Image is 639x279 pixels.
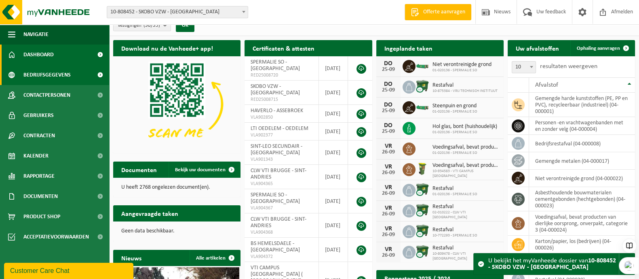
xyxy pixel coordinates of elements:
span: Restafval [432,245,500,251]
span: Restafval [432,82,498,89]
span: VLA902850 [251,114,312,121]
button: Vestigingen(30/35) [113,19,171,31]
div: 26-09 [380,253,396,258]
td: [DATE] [319,238,348,262]
td: bedrijfsrestafval (04-000008) [529,135,635,152]
span: Offerte aanvragen [421,8,467,16]
span: RED25008715 [251,96,312,103]
button: OK [176,19,194,32]
img: WB-1100-CU [415,79,429,93]
td: personen -en vrachtwagenbanden met en zonder velg (04-000004) [529,117,635,135]
span: 10-875384 - VRIJ TECHNISCH INSTITUUT [432,89,498,94]
span: VLA901343 [251,156,312,163]
td: gemengde harde kunststoffen (PE, PP en PVC), recycleerbaar (industrieel) (04-000001) [529,93,635,117]
p: Geen data beschikbaar. [121,228,232,234]
span: Documenten [23,186,58,207]
span: Voedingsafval, bevat producten van dierlijke oorsprong, onverpakt, categorie 3 [432,144,500,151]
count: (30/35) [143,23,160,28]
img: WB-1100-CU [415,245,429,258]
img: WB-1100-CU [415,183,429,196]
span: VLA904365 [251,181,312,187]
span: Restafval [432,204,500,210]
h2: Uw afvalstoffen [508,40,567,56]
span: CLW VTI BRUGGE - SINT-ANDRIES [251,168,306,180]
td: asbesthoudende bouwmaterialen cementgebonden (hechtgebonden) (04-000023) [529,187,635,211]
span: 10-808452 - SKOBO VZW - BRUGGE [107,6,248,18]
span: Vestigingen [118,19,160,32]
span: 10-809478 - CLW VTI [GEOGRAPHIC_DATA] [432,251,500,261]
img: WB-1100-CU [415,203,429,217]
td: [DATE] [319,189,348,213]
a: Ophaling aanvragen [570,40,634,56]
a: Bekijk uw documenten [169,162,240,178]
div: DO [380,122,396,129]
div: 25-09 [380,67,396,72]
a: Offerte aanvragen [405,4,471,20]
div: DO [380,81,396,87]
img: WB-1100-CU [415,224,429,238]
span: 10-772293 - SPERMALIE SO [432,233,477,238]
span: VLA904368 [251,229,312,236]
div: DO [380,60,396,67]
div: 26-09 [380,232,396,238]
td: [DATE] [319,213,348,238]
h2: Aangevraagde taken [113,205,186,221]
h2: Certificaten & attesten [245,40,323,56]
span: Kalender [23,146,49,166]
div: DO [380,102,396,108]
span: Acceptatievoorwaarden [23,227,89,247]
label: resultaten weergeven [540,63,597,70]
span: Voedingsafval, bevat producten van dierlijke oorsprong, onverpakt, categorie 3 [432,162,500,169]
td: gemengde metalen (04-000017) [529,152,635,170]
div: 26-09 [380,149,396,155]
div: VR [380,164,396,170]
div: 26-09 [380,211,396,217]
td: [DATE] [319,81,348,105]
td: niet verontreinigde grond (04-000022) [529,170,635,187]
h2: Download nu de Vanheede+ app! [113,40,221,56]
td: [DATE] [319,123,348,141]
span: CLW VTI BRUGGE - SINT-ANDRIES [251,216,306,229]
div: VR [380,226,396,232]
span: 10 [512,62,536,73]
span: Hol glas, bont (huishoudelijk) [432,124,497,130]
div: VR [380,184,396,191]
span: Restafval [432,227,477,233]
span: SPERMALIE SO - [GEOGRAPHIC_DATA] [251,192,300,204]
span: SINT-LEO SECUNDAIR - [GEOGRAPHIC_DATA] [251,143,302,156]
span: Restafval [432,185,477,192]
td: voedingsafval, bevat producten van dierlijke oorsprong, onverpakt, categorie 3 (04-000024) [529,211,635,236]
span: 01-020136 - SPERMALIE SO [432,130,497,135]
span: Dashboard [23,45,54,65]
td: [DATE] [319,56,348,81]
span: VLA904372 [251,253,312,260]
span: Afvalstof [535,82,558,88]
span: Bekijk uw documenten [175,167,226,173]
p: U heeft 2768 ongelezen document(en). [121,185,232,190]
div: VR [380,143,396,149]
span: VLA904367 [251,205,312,211]
iframe: chat widget [4,261,135,279]
span: 01-020136 - SPERMALIE SO [432,68,491,73]
img: WB-0060-HPE-GN-50 [415,162,429,176]
span: 01-020136 - SPERMALIE SO [432,192,477,197]
img: Download de VHEPlus App [113,56,240,152]
span: SKOBO VZW - [GEOGRAPHIC_DATA] [251,83,300,96]
span: Contracten [23,126,55,146]
h2: Nieuws [113,250,150,266]
div: VR [380,246,396,253]
td: [DATE] [319,105,348,123]
td: [DATE] [319,141,348,165]
span: Product Shop [23,207,60,227]
div: 26-09 [380,170,396,176]
span: Ophaling aanvragen [577,46,620,51]
span: Niet verontreinigde grond [432,62,491,68]
span: SPERMALIE SO - [GEOGRAPHIC_DATA] [251,59,300,72]
div: 26-09 [380,191,396,196]
span: HAVERLO - ASSEBROEK [251,108,303,114]
td: karton/papier, los (bedrijven) (04-000026) [529,236,635,253]
span: 10-934583 - VTI CAMPUS [GEOGRAPHIC_DATA] [432,169,500,179]
div: 25-09 [380,87,396,93]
